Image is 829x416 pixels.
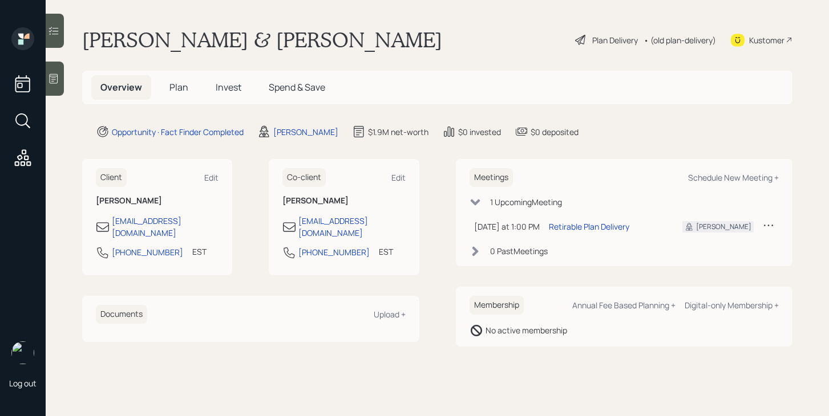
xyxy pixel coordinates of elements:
h6: Co-client [282,168,326,187]
div: EST [379,246,393,258]
div: $0 deposited [531,126,579,138]
span: Plan [169,81,188,93]
div: Annual Fee Based Planning + [572,300,676,311]
div: Retirable Plan Delivery [549,221,629,233]
div: Opportunity · Fact Finder Completed [112,126,244,138]
img: michael-russo-headshot.png [11,341,34,364]
div: No active membership [486,324,567,336]
h6: Membership [470,296,524,315]
div: Upload + [374,309,406,320]
div: $0 invested [458,126,501,138]
div: • (old plan-delivery) [644,34,716,46]
div: [PHONE_NUMBER] [112,246,183,258]
div: 0 Past Meeting s [490,245,548,257]
div: Digital-only Membership + [685,300,779,311]
div: $1.9M net-worth [368,126,428,138]
div: Kustomer [749,34,784,46]
div: [PERSON_NAME] [696,222,751,232]
h6: Documents [96,305,147,324]
div: Plan Delivery [592,34,638,46]
div: Edit [204,172,219,183]
h6: Meetings [470,168,513,187]
span: Invest [216,81,241,93]
span: Overview [100,81,142,93]
h1: [PERSON_NAME] & [PERSON_NAME] [82,27,442,52]
div: [EMAIL_ADDRESS][DOMAIN_NAME] [298,215,405,239]
div: Log out [9,378,37,389]
div: Schedule New Meeting + [688,172,779,183]
div: [EMAIL_ADDRESS][DOMAIN_NAME] [112,215,219,239]
div: [DATE] at 1:00 PM [474,221,540,233]
div: [PERSON_NAME] [273,126,338,138]
div: Edit [391,172,406,183]
div: [PHONE_NUMBER] [298,246,370,258]
div: 1 Upcoming Meeting [490,196,562,208]
h6: [PERSON_NAME] [96,196,219,206]
span: Spend & Save [269,81,325,93]
div: EST [192,246,207,258]
h6: Client [96,168,127,187]
h6: [PERSON_NAME] [282,196,405,206]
